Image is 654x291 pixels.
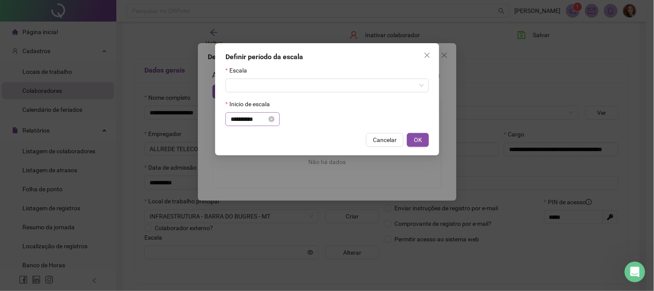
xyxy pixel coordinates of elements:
span: OK [414,135,422,145]
iframe: Intercom live chat [625,262,645,282]
button: Cancelar [366,133,404,147]
button: Close [420,48,434,62]
span: close-circle [269,116,275,122]
span: close [424,52,431,59]
button: OK [407,133,429,147]
label: Escala [225,66,253,75]
div: Definir período da escala [225,52,429,62]
label: Inicio de escala [225,99,275,109]
span: Cancelar [373,135,397,145]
